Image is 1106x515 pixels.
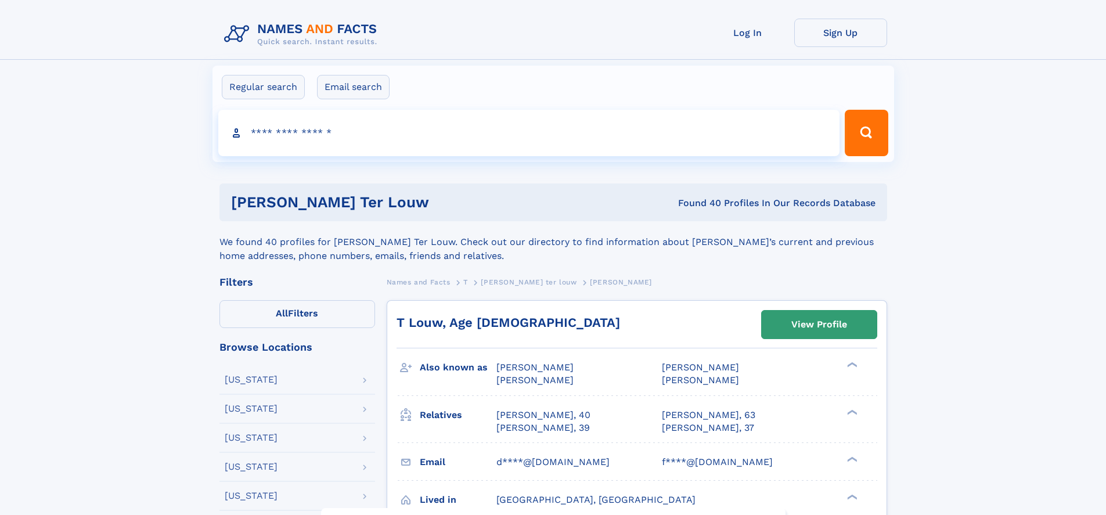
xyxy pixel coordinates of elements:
a: Names and Facts [387,275,451,289]
h3: Lived in [420,490,496,510]
span: [PERSON_NAME] [496,362,574,373]
h3: Email [420,452,496,472]
a: Sign Up [794,19,887,47]
div: ❯ [844,408,858,416]
label: Email search [317,75,390,99]
a: T Louw, Age [DEMOGRAPHIC_DATA] [397,315,620,330]
div: We found 40 profiles for [PERSON_NAME] Ter Louw. Check out our directory to find information abou... [219,221,887,263]
span: [PERSON_NAME] ter louw [481,278,577,286]
div: ❯ [844,455,858,463]
a: T [463,275,468,289]
div: [US_STATE] [225,375,278,384]
span: [GEOGRAPHIC_DATA], [GEOGRAPHIC_DATA] [496,494,696,505]
div: View Profile [791,311,847,338]
span: [PERSON_NAME] [662,362,739,373]
div: ❯ [844,493,858,500]
input: search input [218,110,840,156]
div: Browse Locations [219,342,375,352]
div: Found 40 Profiles In Our Records Database [553,197,876,210]
label: Filters [219,300,375,328]
h1: [PERSON_NAME] ter louw [231,195,554,210]
a: [PERSON_NAME], 40 [496,409,590,422]
a: [PERSON_NAME] ter louw [481,275,577,289]
a: [PERSON_NAME], 63 [662,409,755,422]
a: [PERSON_NAME], 37 [662,422,754,434]
div: Filters [219,277,375,287]
img: Logo Names and Facts [219,19,387,50]
button: Search Button [845,110,888,156]
a: [PERSON_NAME], 39 [496,422,590,434]
div: [US_STATE] [225,433,278,442]
div: ❯ [844,361,858,369]
div: [US_STATE] [225,404,278,413]
span: [PERSON_NAME] [590,278,652,286]
h3: Also known as [420,358,496,377]
a: Log In [701,19,794,47]
label: Regular search [222,75,305,99]
div: [US_STATE] [225,462,278,471]
span: [PERSON_NAME] [662,374,739,386]
div: [US_STATE] [225,491,278,500]
h3: Relatives [420,405,496,425]
span: T [463,278,468,286]
span: [PERSON_NAME] [496,374,574,386]
span: All [276,308,288,319]
a: View Profile [762,311,877,338]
